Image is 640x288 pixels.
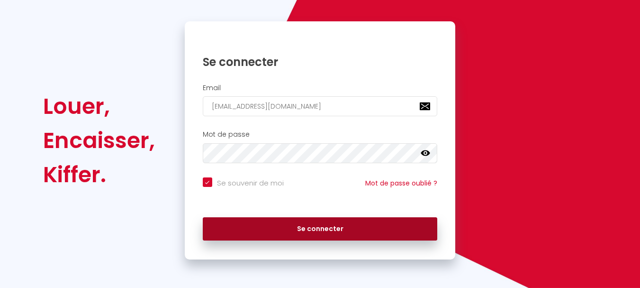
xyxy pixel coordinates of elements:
[43,89,155,123] div: Louer,
[203,84,438,92] h2: Email
[203,217,438,241] button: Se connecter
[43,158,155,192] div: Kiffer.
[365,178,437,188] a: Mot de passe oublié ?
[203,130,438,139] h2: Mot de passe
[203,96,438,116] input: Ton Email
[43,123,155,158] div: Encaisser,
[203,55,438,69] h1: Se connecter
